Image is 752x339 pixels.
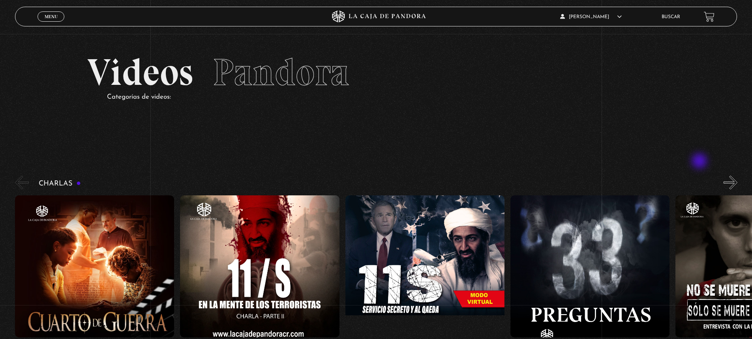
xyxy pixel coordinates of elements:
a: Buscar [662,15,680,19]
span: Menu [45,14,58,19]
button: Previous [15,176,29,189]
h2: Videos [87,54,665,91]
button: Next [724,176,737,189]
a: View your shopping cart [704,11,714,22]
span: [PERSON_NAME] [560,15,622,19]
h3: Charlas [39,180,81,187]
span: Cerrar [42,21,60,26]
span: Pandora [213,50,349,95]
p: Categorías de videos: [107,91,665,103]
